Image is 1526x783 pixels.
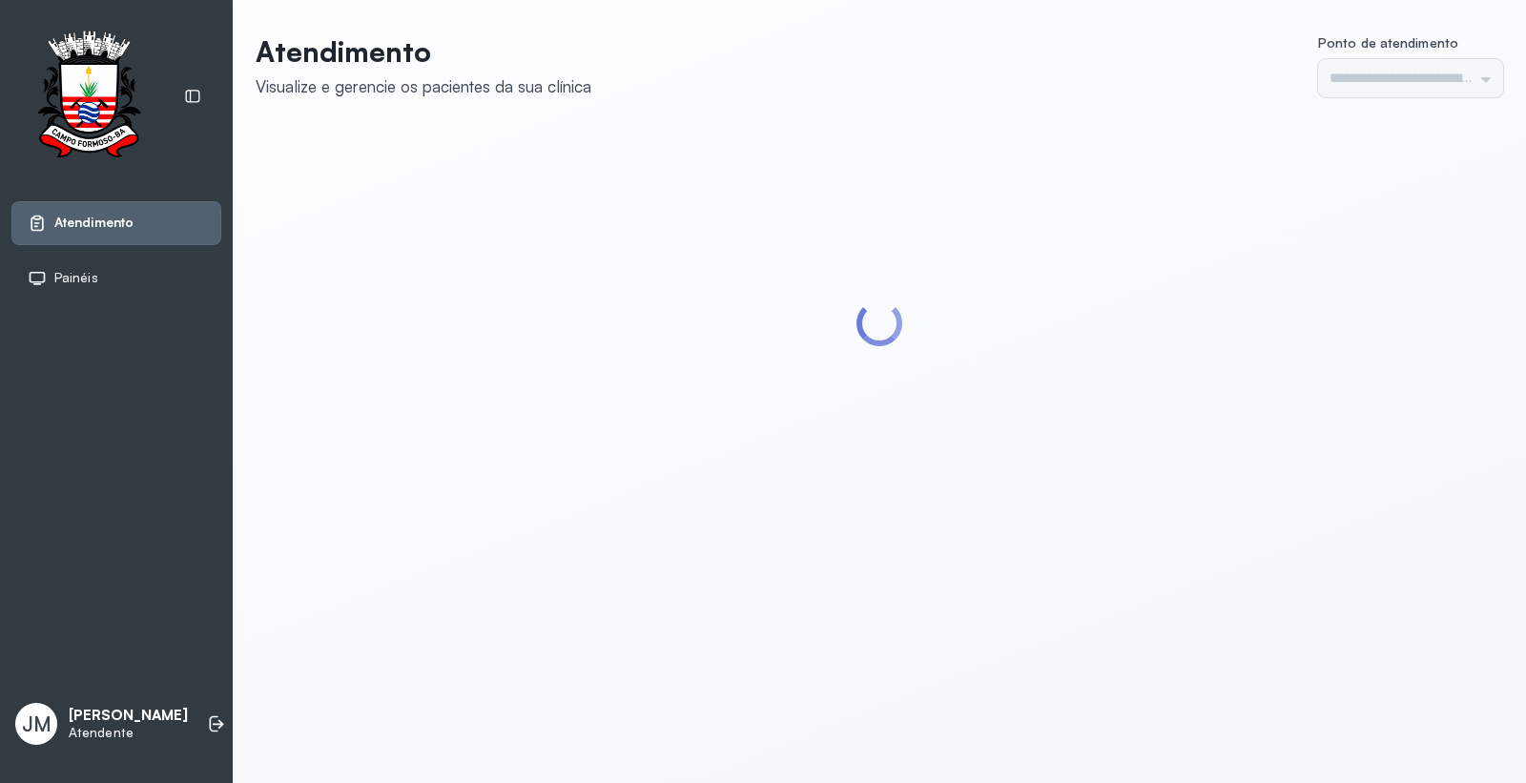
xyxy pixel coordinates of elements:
[1318,34,1458,51] span: Ponto de atendimento
[54,270,98,286] span: Painéis
[54,215,134,231] span: Atendimento
[28,214,205,233] a: Atendimento
[69,707,188,725] p: [PERSON_NAME]
[69,725,188,741] p: Atendente
[20,31,157,163] img: Logotipo do estabelecimento
[256,34,591,69] p: Atendimento
[256,76,591,96] div: Visualize e gerencie os pacientes da sua clínica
